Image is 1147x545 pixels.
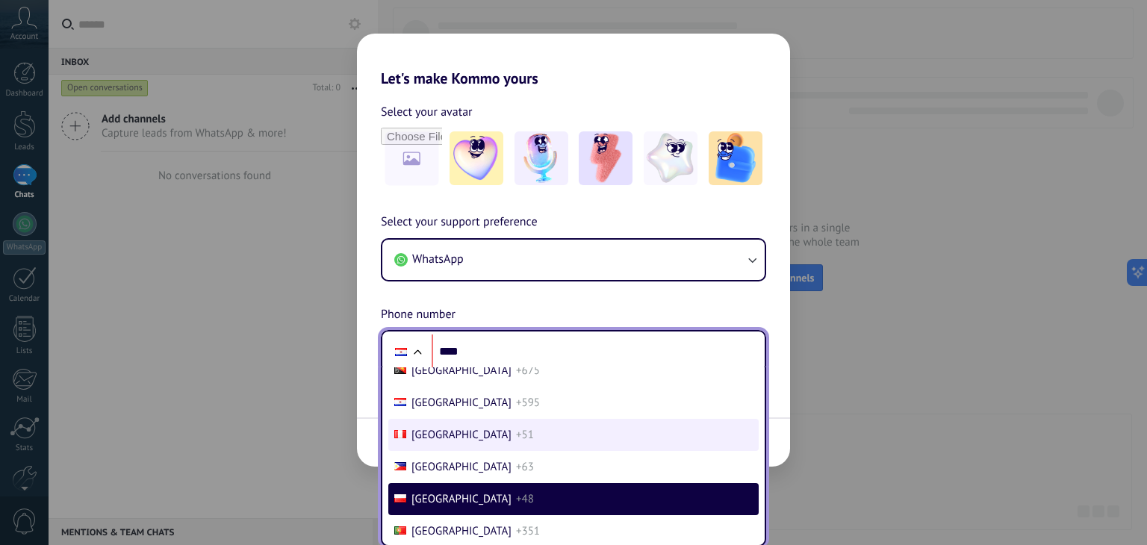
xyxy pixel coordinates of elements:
span: +351 [516,524,540,538]
span: Select your avatar [381,102,473,122]
span: +675 [516,364,540,378]
div: Paraguay: + 595 [387,336,415,367]
span: +595 [516,396,540,410]
span: +48 [516,492,534,506]
h2: Let's make Kommo yours [357,34,790,87]
img: -1.jpeg [450,131,503,185]
button: WhatsApp [382,240,765,280]
span: [GEOGRAPHIC_DATA] [411,396,512,410]
img: -5.jpeg [709,131,762,185]
span: [GEOGRAPHIC_DATA] [411,428,512,442]
span: [GEOGRAPHIC_DATA] [411,460,512,474]
span: Select your support preference [381,213,538,232]
img: -2.jpeg [515,131,568,185]
span: [GEOGRAPHIC_DATA] [411,364,512,378]
span: [GEOGRAPHIC_DATA] [411,492,512,506]
span: +51 [516,428,534,442]
img: -3.jpeg [579,131,632,185]
img: -4.jpeg [644,131,697,185]
span: +63 [516,460,534,474]
span: WhatsApp [412,252,464,267]
span: [GEOGRAPHIC_DATA] [411,524,512,538]
span: Phone number [381,305,456,325]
